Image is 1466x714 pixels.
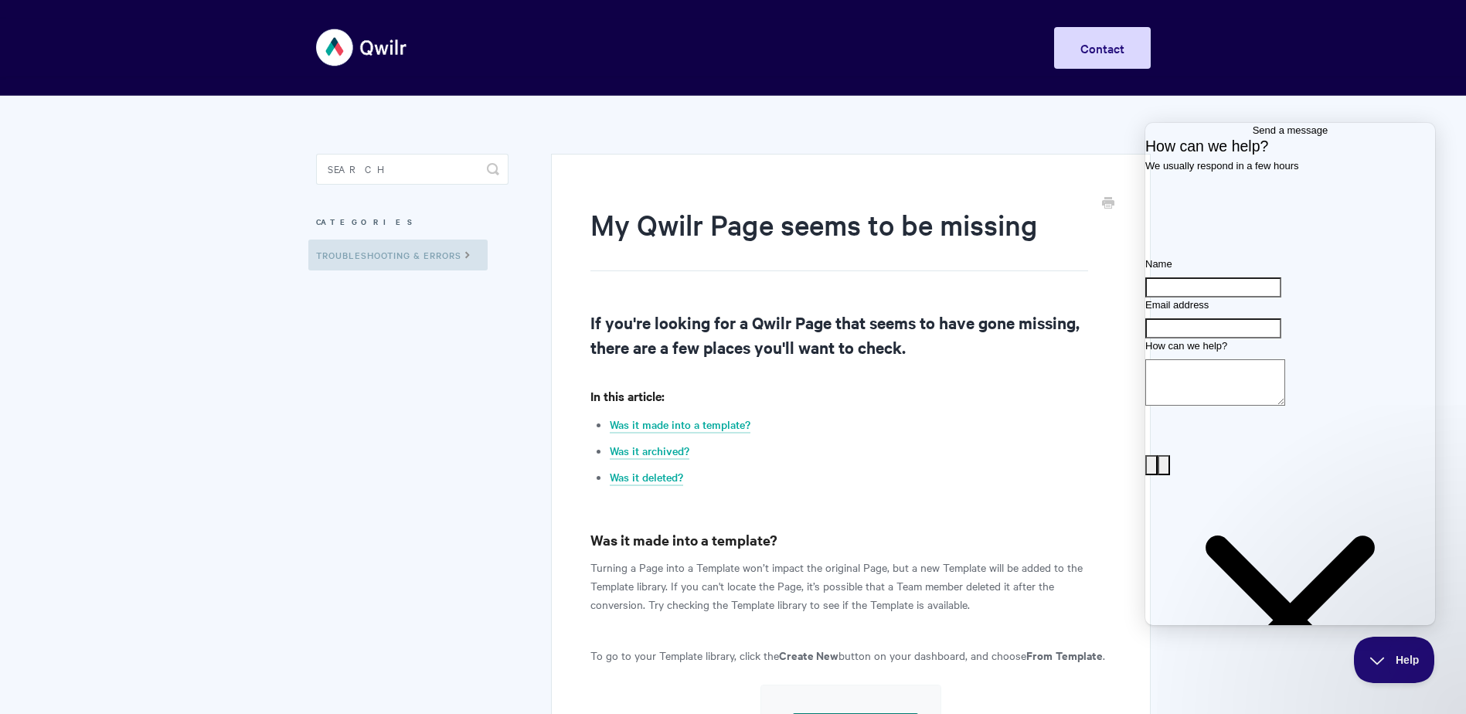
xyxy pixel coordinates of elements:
[590,205,1087,271] h1: My Qwilr Page seems to be missing
[610,443,689,460] a: Was it archived?
[1102,195,1114,212] a: Print this Article
[590,646,1111,665] p: To go to your Template library, click the button on your dashboard, and choose .
[779,647,838,663] strong: Create New
[1026,647,1053,663] strong: From
[1054,27,1151,69] a: Contact
[590,387,665,404] strong: In this article:
[610,416,750,433] a: Was it made into a template?
[610,469,683,486] a: Was it deleted?
[1354,637,1435,683] iframe: Help Scout Beacon - Close
[590,310,1111,359] h2: If you're looking for a Qwilr Page that seems to have gone missing, there are a few places you'll...
[316,154,509,185] input: Search
[1056,647,1103,663] strong: Template
[1145,123,1435,625] iframe: Help Scout Beacon - Live Chat, Contact Form, and Knowledge Base
[308,240,488,270] a: Troubleshooting & Errors
[316,19,408,76] img: Qwilr Help Center
[590,529,1111,551] h3: Was it made into a template?
[316,208,509,236] h3: Categories
[590,558,1111,614] p: Turning a Page into a Template won’t impact the original Page, but a new Template will be added t...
